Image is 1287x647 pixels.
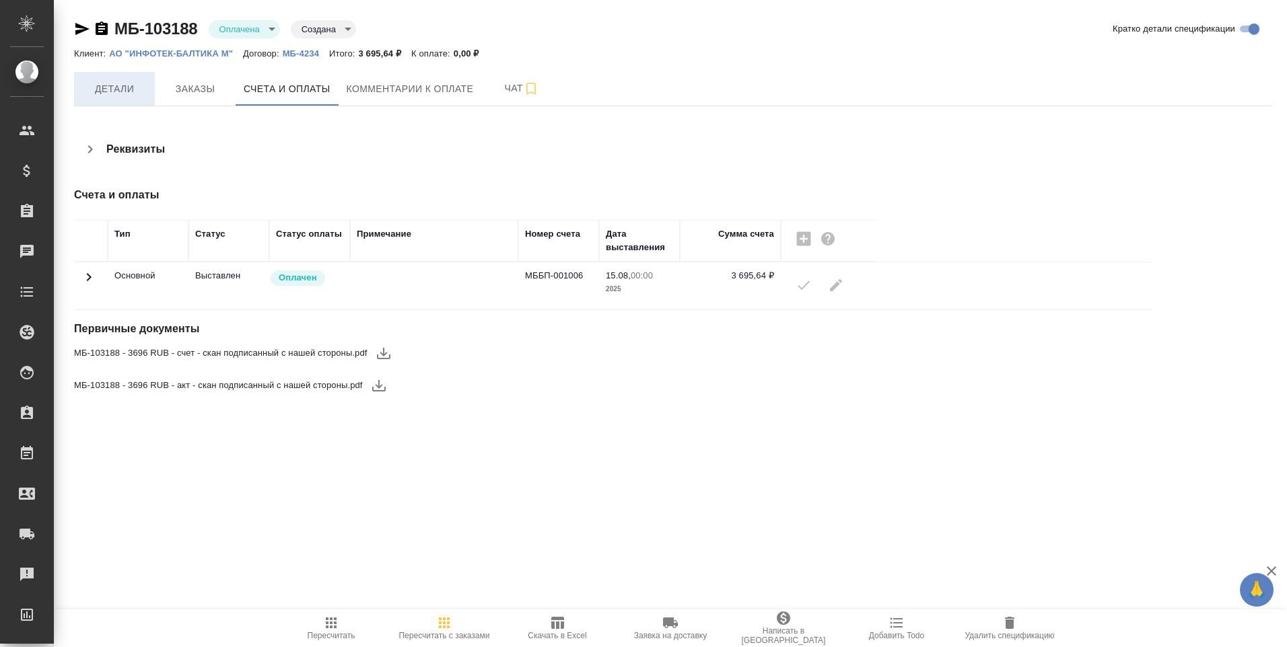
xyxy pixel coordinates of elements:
[606,227,673,254] div: Дата выставления
[454,48,489,59] p: 0,00 ₽
[1113,22,1235,36] span: Кратко детали спецификации
[283,47,329,59] a: МБ-4234
[411,48,454,59] p: К оплате:
[606,270,631,280] p: 15.08,
[114,227,131,241] div: Тип
[357,227,411,241] div: Примечание
[74,379,363,392] span: МБ-103188 - 3696 RUB - акт - скан подписанный с нашей стороны.pdf
[106,141,165,157] h4: Реквизиты
[606,282,673,296] p: 2025
[81,277,97,287] span: Toggle Row Expanded
[109,47,243,59] a: АО "ИНФОТЕК-БАЛТИКА М"
[74,346,368,360] span: МБ-103188 - 3696 RUB - счет - скан подписанный с нашей стороны.pdf
[244,81,331,98] span: Счета и оплаты
[523,81,539,97] svg: Подписаться
[680,262,781,309] td: 3 695,64 ₽
[489,80,554,97] span: Чат
[518,262,599,309] td: МББП-001006
[215,24,264,35] button: Оплачена
[358,48,411,59] p: 3 695,64 ₽
[74,21,90,37] button: Скопировать ссылку для ЯМессенджера
[276,227,342,241] div: Статус оплаты
[108,262,188,309] td: Основной
[631,270,653,280] p: 00:00
[74,48,109,59] p: Клиент:
[329,48,358,59] p: Итого:
[195,269,263,282] p: Все изменения в спецификации заблокированы
[347,81,474,98] span: Комментарии к оплате
[291,20,356,38] div: Оплачена
[525,227,580,241] div: Номер счета
[298,24,340,35] button: Создана
[195,227,225,241] div: Статус
[283,48,329,59] p: МБ-4234
[74,187,873,203] h4: Счета и оплаты
[94,21,110,37] button: Скопировать ссылку
[82,81,147,98] span: Детали
[1245,576,1268,604] span: 🙏
[114,20,198,38] a: МБ-103188
[74,321,873,337] h4: Первичные документы
[718,227,774,241] div: Сумма счета
[109,48,243,59] p: АО "ИНФОТЕК-БАЛТИКА М"
[279,271,317,284] p: Оплачен
[1240,573,1274,607] button: 🙏
[209,20,280,38] div: Оплачена
[163,81,228,98] span: Заказы
[243,48,283,59] p: Договор:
